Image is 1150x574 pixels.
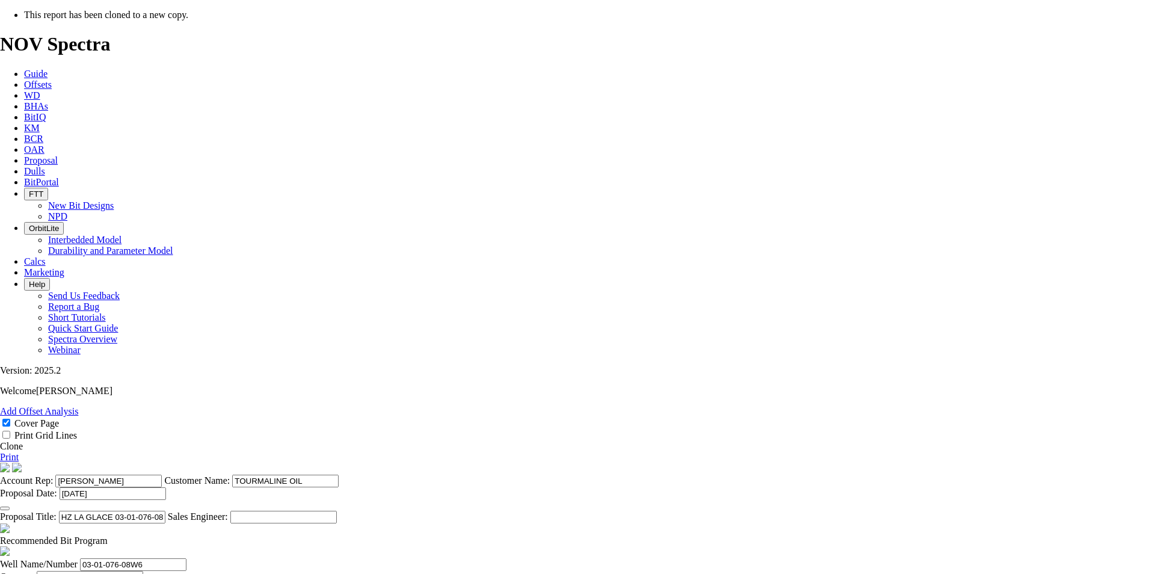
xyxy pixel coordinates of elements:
[24,267,64,277] a: Marketing
[164,475,230,486] label: Customer Name:
[12,463,22,472] img: cover-graphic.e5199e77.png
[24,278,50,291] button: Help
[24,90,40,100] a: WD
[24,177,59,187] a: BitPortal
[36,386,112,396] span: [PERSON_NAME]
[24,69,48,79] a: Guide
[48,291,120,301] a: Send Us Feedback
[48,301,99,312] a: Report a Bug
[48,323,118,333] a: Quick Start Guide
[24,166,45,176] a: Dulls
[29,280,45,289] span: Help
[48,345,81,355] a: Webinar
[24,79,52,90] a: Offsets
[24,123,40,133] a: KM
[24,256,46,267] a: Calcs
[24,155,58,165] a: Proposal
[48,235,121,245] a: Interbedded Model
[48,334,117,344] a: Spectra Overview
[24,188,48,200] button: FTT
[48,245,173,256] a: Durability and Parameter Model
[24,101,48,111] a: BHAs
[29,224,59,233] span: OrbitLite
[24,134,43,144] a: BCR
[14,430,77,440] label: Print Grid Lines
[168,511,228,522] label: Sales Engineer:
[24,222,64,235] button: OrbitLite
[24,144,45,155] a: OAR
[48,200,114,211] a: New Bit Designs
[14,418,59,428] label: Cover Page
[24,112,46,122] a: BitIQ
[48,312,106,322] a: Short Tutorials
[24,10,188,20] span: This report has been cloned to a new copy.
[29,190,43,199] span: FTT
[48,211,67,221] a: NPD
